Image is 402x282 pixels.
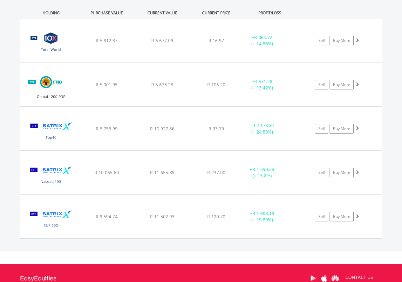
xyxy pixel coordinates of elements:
[238,166,286,179] div: + (+ 15.8%)
[96,126,118,132] span: R 8 753.99
[208,126,224,132] span: R 93.79
[330,124,354,134] a: Buy More
[315,212,328,221] a: Sell
[207,82,225,88] span: R 106.20
[24,27,78,61] img: EQU.ZA.GLOBAL.png
[80,7,134,19] div: PURCHASE VALUE
[94,169,119,175] span: R 10 065.60
[315,124,328,134] a: Sell
[208,37,224,43] span: R 16.97
[254,78,272,84] span: R 671.28
[330,168,354,177] a: Buy More
[315,168,328,177] a: Sell
[96,37,118,43] span: R 5 812.37
[151,37,173,43] span: R 6 677.09
[24,159,78,193] img: EQU.ZA.STXNDQ.png
[207,169,225,175] span: R 237.00
[238,210,286,223] div: + (+ 19.89%)
[150,169,174,175] span: R 11 655.89
[254,34,272,40] span: R 864.72
[238,78,286,91] div: + (+ 13.42%)
[315,36,328,45] a: Sell
[151,82,173,88] span: R 5 673.23
[252,166,274,172] span: R 1 590.29
[21,7,78,19] div: HOLDING
[24,203,78,237] img: EQU.ZA.STX500.png
[243,7,297,19] div: PROFIT/LOSS
[24,115,78,149] img: EQU.ZA.STX40.png
[238,122,286,135] div: + (+ 24.83%)
[330,212,354,221] a: Buy More
[252,210,274,216] span: R 1 908.19
[207,213,225,220] span: R 120.70
[150,126,174,132] span: R 10 927.86
[252,122,274,128] span: R 2 173.87
[135,7,190,19] div: CURRENT VALUE
[191,7,241,19] div: CURRENT PRICE
[150,213,174,220] span: R 11 502.93
[238,34,286,47] div: + (+ 14.88%)
[96,213,118,220] span: R 9 594.74
[315,80,328,89] a: Sell
[24,71,78,105] img: EQU.ZA.FNBEQF.png
[330,36,354,45] a: Buy More
[96,82,118,88] span: R 5 001.95
[330,80,354,89] a: Buy More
